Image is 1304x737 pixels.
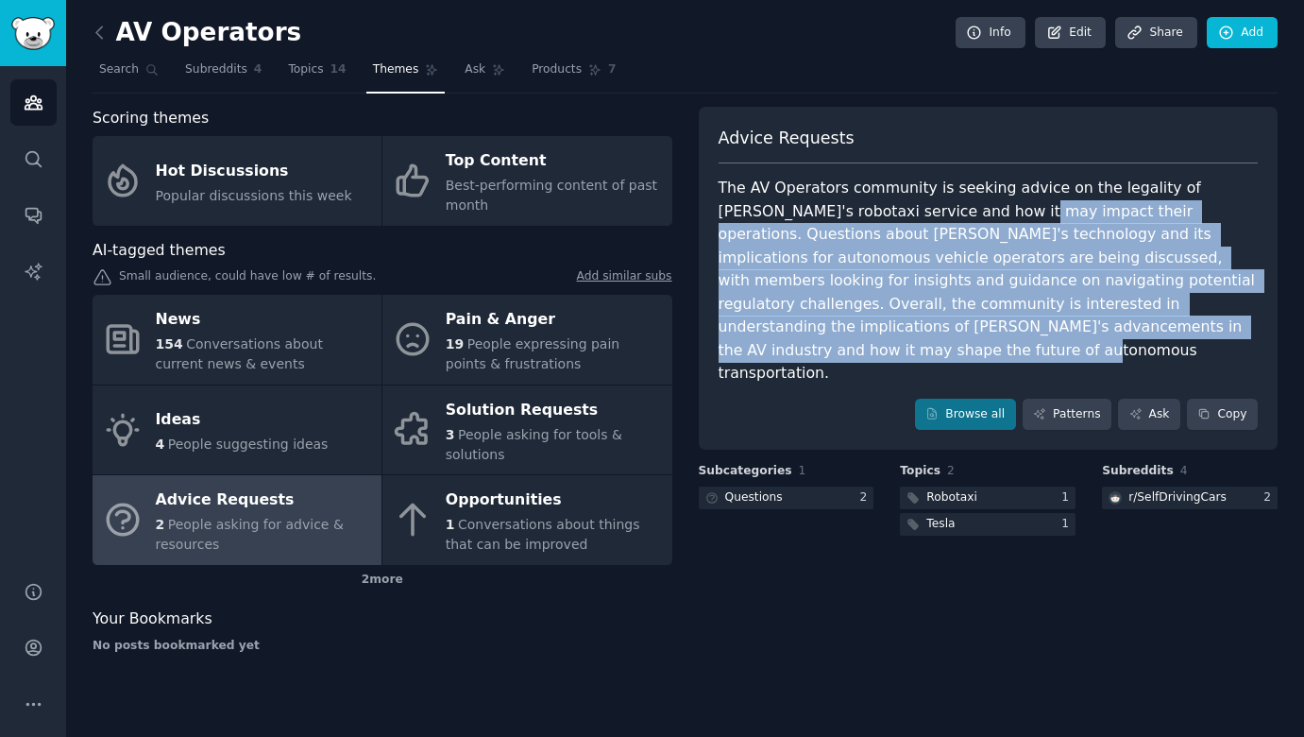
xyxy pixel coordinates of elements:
[366,55,446,94] a: Themes
[156,437,165,452] span: 4
[11,17,55,50] img: GummySearch logo
[156,517,344,552] span: People asking for advice & resources
[1128,489,1227,506] div: r/ SelfDrivingCars
[93,475,381,565] a: Advice Requests2People asking for advice & resources
[382,386,671,475] a: Solution Requests3People asking for tools & solutions
[156,517,165,532] span: 2
[93,386,381,475] a: Ideas4People suggesting ideas
[1102,487,1278,510] a: SelfDrivingCarsr/SelfDrivingCars2
[465,61,485,78] span: Ask
[446,178,657,213] span: Best-performing content of past month
[382,295,671,385] a: Pain & Anger19People expressing pain points & frustrations
[1061,516,1075,533] div: 1
[446,517,640,552] span: Conversations about things that can be improved
[93,136,381,226] a: Hot DiscussionsPopular discussions this week
[382,136,671,226] a: Top ContentBest-performing content of past month
[93,107,209,130] span: Scoring themes
[156,405,329,436] div: Ideas
[699,487,874,510] a: Questions2
[93,608,212,631] span: Your Bookmarks
[446,427,455,442] span: 3
[926,489,977,506] div: Robotaxi
[446,336,464,351] span: 19
[532,61,582,78] span: Products
[156,336,183,351] span: 154
[1109,491,1122,505] img: SelfDrivingCars
[956,17,1025,49] a: Info
[525,55,622,94] a: Products7
[1115,17,1196,49] a: Share
[577,268,672,288] a: Add similar subs
[93,55,165,94] a: Search
[446,486,662,516] div: Opportunities
[185,61,247,78] span: Subreddits
[915,399,1016,431] a: Browse all
[1023,399,1111,431] a: Patterns
[93,565,672,595] div: 2 more
[446,395,662,425] div: Solution Requests
[1180,464,1188,477] span: 4
[254,61,262,78] span: 4
[725,489,783,506] div: Questions
[446,427,622,462] span: People asking for tools & solutions
[373,61,419,78] span: Themes
[947,464,955,477] span: 2
[1263,489,1278,506] div: 2
[860,489,874,506] div: 2
[281,55,352,94] a: Topics14
[93,239,226,263] span: AI-tagged themes
[99,61,139,78] span: Search
[156,336,323,371] span: Conversations about current news & events
[382,475,671,565] a: Opportunities1Conversations about things that can be improved
[900,463,940,480] span: Topics
[446,517,455,532] span: 1
[1061,489,1075,506] div: 1
[156,486,372,516] div: Advice Requests
[900,487,1075,510] a: Robotaxi1
[178,55,268,94] a: Subreddits4
[719,127,855,150] span: Advice Requests
[926,516,955,533] div: Tesla
[699,463,792,480] span: Subcategories
[608,61,617,78] span: 7
[93,268,672,288] div: Small audience, could have low # of results.
[156,188,352,203] span: Popular discussions this week
[1102,463,1174,480] span: Subreddits
[900,513,1075,537] a: Tesla1
[719,177,1259,386] div: The AV Operators community is seeking advice on the legality of [PERSON_NAME]'s robotaxi service ...
[93,295,381,385] a: News154Conversations about current news & events
[288,61,323,78] span: Topics
[1035,17,1106,49] a: Edit
[168,437,329,452] span: People suggesting ideas
[156,156,352,186] div: Hot Discussions
[156,305,372,335] div: News
[799,464,806,477] span: 1
[93,18,301,48] h2: AV Operators
[446,146,662,177] div: Top Content
[330,61,347,78] span: 14
[1207,17,1278,49] a: Add
[446,336,619,371] span: People expressing pain points & frustrations
[446,305,662,335] div: Pain & Anger
[1187,399,1258,431] button: Copy
[1118,399,1180,431] a: Ask
[458,55,512,94] a: Ask
[93,638,672,655] div: No posts bookmarked yet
